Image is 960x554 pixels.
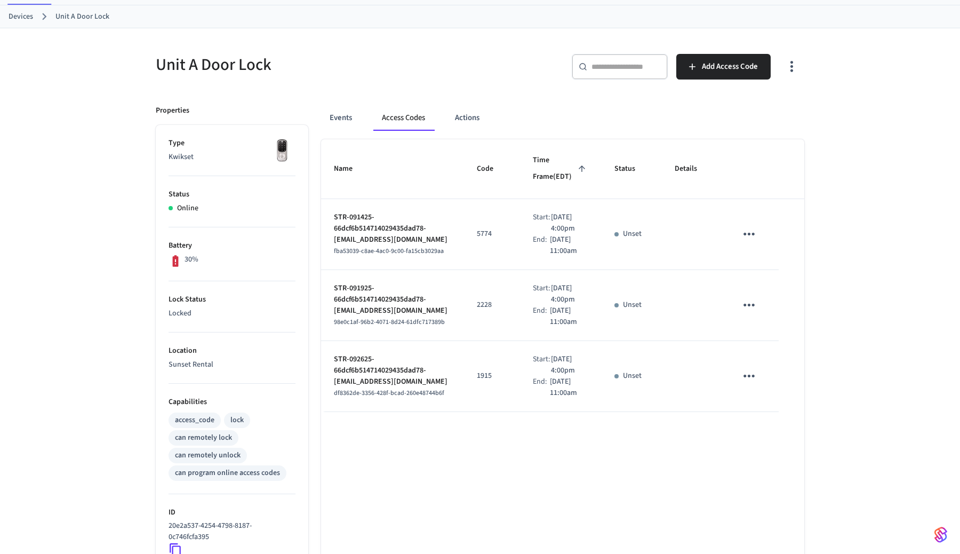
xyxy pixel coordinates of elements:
span: Code [477,161,507,177]
p: [DATE] 11:00am [550,305,588,328]
p: Properties [156,105,189,116]
p: [DATE] 4:00pm [551,283,589,305]
p: Unset [623,228,642,240]
button: Access Codes [373,105,434,131]
span: fba53039-c8ae-4ac0-9c00-fa15cb3029aa [334,247,444,256]
p: Online [177,203,198,214]
p: 5774 [477,228,507,240]
span: 98e0c1af-96b2-4071-8d24-61dfc717389b [334,318,445,327]
div: can remotely unlock [175,450,241,461]
div: Start: [533,354,551,376]
p: Sunset Rental [169,359,295,370]
h5: Unit A Door Lock [156,54,474,76]
p: ID [169,507,295,518]
div: can remotely lock [175,432,232,444]
div: End: [533,305,550,328]
button: Add Access Code [676,54,771,80]
p: Lock Status [169,294,295,305]
p: [DATE] 4:00pm [551,212,589,234]
div: End: [533,376,550,399]
button: Events [321,105,361,131]
p: [DATE] 11:00am [550,234,588,257]
p: Kwikset [169,152,295,163]
div: lock [230,415,244,426]
div: End: [533,234,550,257]
a: Unit A Door Lock [55,11,109,22]
img: Yale Assure Touchscreen Wifi Smart Lock, Satin Nickel, Front [269,138,295,164]
a: Devices [9,11,33,22]
p: Status [169,189,295,200]
p: Capabilities [169,397,295,408]
div: access_code [175,415,214,426]
p: STR-091925-66dcf6b514714029435dad78-[EMAIL_ADDRESS][DOMAIN_NAME] [334,283,451,316]
img: SeamLogoGradient.69752ec5.svg [934,526,947,543]
span: Name [334,161,366,177]
p: STR-091425-66dcf6b514714029435dad78-[EMAIL_ADDRESS][DOMAIN_NAME] [334,212,451,246]
span: Time Frame(EDT) [533,152,589,186]
p: 20e2a537-4254-4798-8187-0c746fcfa395 [169,520,291,543]
p: Unset [623,299,642,311]
span: df8362de-3356-428f-bcad-260e48744b6f [334,389,444,398]
p: [DATE] 11:00am [550,376,588,399]
p: 1915 [477,370,507,382]
span: Status [614,161,649,177]
div: Start: [533,212,551,234]
table: sticky table [321,139,804,412]
p: Locked [169,308,295,319]
div: can program online access codes [175,468,280,479]
p: 2228 [477,299,507,311]
span: Add Access Code [702,60,758,74]
p: STR-092625-66dcf6b514714029435dad78-[EMAIL_ADDRESS][DOMAIN_NAME] [334,354,451,387]
p: Unset [623,370,642,382]
div: ant example [321,105,804,131]
p: Location [169,345,295,357]
p: 30% [185,254,198,265]
div: Start: [533,283,551,305]
p: Type [169,138,295,149]
span: Details [675,161,711,177]
p: Battery [169,240,295,251]
p: [DATE] 4:00pm [551,354,589,376]
button: Actions [446,105,488,131]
